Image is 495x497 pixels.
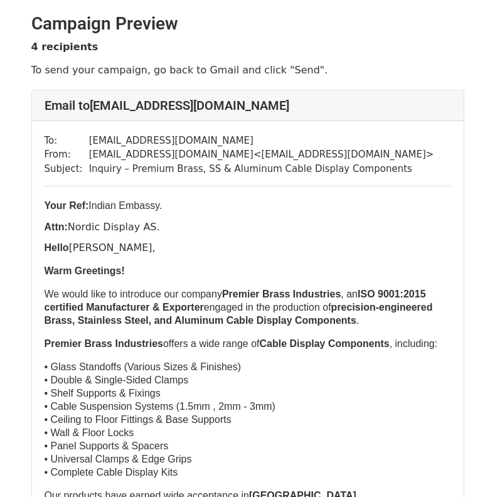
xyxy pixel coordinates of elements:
[31,13,464,35] h2: Campaign Preview
[45,98,451,113] h4: Email to [EMAIL_ADDRESS][DOMAIN_NAME]
[45,361,275,478] font: • Glass Standoffs (Various Sizes & Finishes) • Double & Single-Sided Clamps • Shelf Supports & Fi...
[45,147,89,162] td: From:
[45,242,69,253] font: Hello
[45,289,433,326] font: We would like to introduce our company , an engaged in the production of .
[45,134,89,148] td: To:
[31,41,98,53] strong: 4 recipients
[89,147,434,162] td: [EMAIL_ADDRESS][DOMAIN_NAME] < [EMAIL_ADDRESS][DOMAIN_NAME] >
[222,289,341,299] strong: Premier Brass Industries
[45,222,68,232] b: Attn:
[45,265,125,276] font: Warm Greetings!
[89,134,434,148] td: [EMAIL_ADDRESS][DOMAIN_NAME]
[45,200,162,211] font: Indian Embassy.
[89,162,434,176] td: Inquiry – Premium Brass, SS & Aluminum Cable Display Components
[45,200,89,211] strong: Your Ref:
[45,338,438,349] font: offers a wide range of , including:
[260,338,390,349] strong: Cable Display Components
[45,289,426,313] strong: ISO 9001:2015 certified Manufacturer & Exporter
[31,63,464,77] p: To send your campaign, go back to Gmail and click "Send".
[45,241,451,254] p: [PERSON_NAME],
[45,222,451,233] p: Nordic Display AS.
[45,338,163,349] strong: Premier Brass Industries
[45,162,89,176] td: Subject:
